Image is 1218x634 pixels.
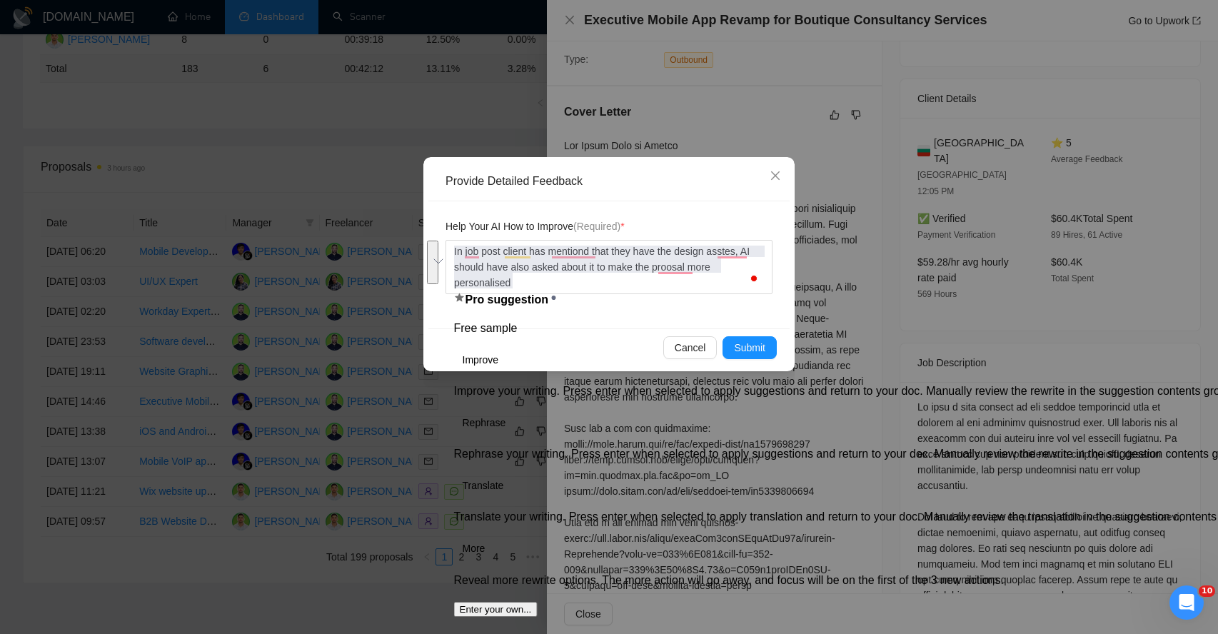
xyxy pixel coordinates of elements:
[770,170,781,181] span: close
[573,221,620,232] span: (Required)
[446,218,625,234] span: Help Your AI How to Improve
[756,157,795,196] button: Close
[446,173,782,189] div: Provide Detailed Feedback
[446,240,772,294] textarea: To enrich screen reader interactions, please activate Accessibility in Grammarly extension settings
